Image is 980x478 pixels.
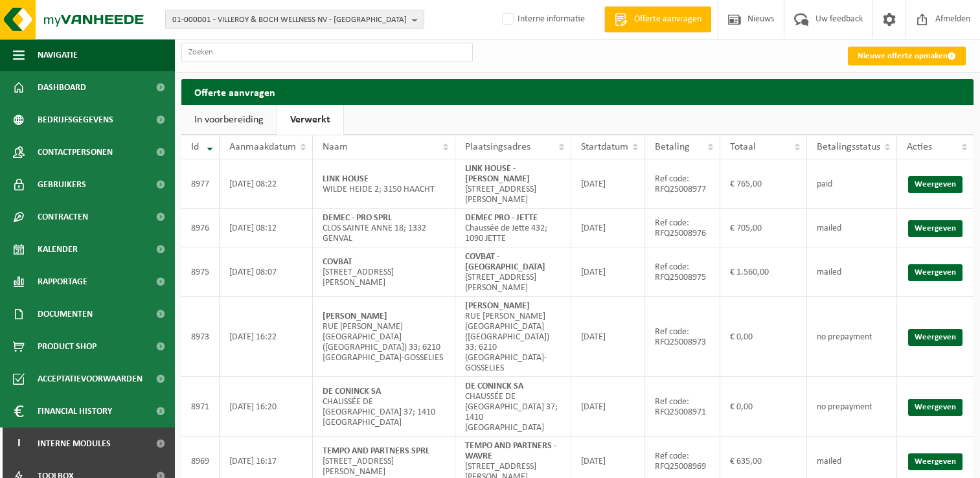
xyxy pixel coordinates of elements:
a: Weergeven [908,264,963,281]
td: Ref code: RFQ25008977 [645,159,720,209]
span: Interne modules [38,427,111,460]
td: RUE [PERSON_NAME] [GEOGRAPHIC_DATA]([GEOGRAPHIC_DATA]) 33; 6210 [GEOGRAPHIC_DATA]-GOSSELIES [313,297,455,377]
a: Weergeven [908,220,963,237]
td: CHAUSSÉE DE [GEOGRAPHIC_DATA] 37; 1410 [GEOGRAPHIC_DATA] [313,377,455,437]
label: Interne informatie [499,10,585,29]
span: paid [817,179,832,189]
a: Weergeven [908,329,963,346]
strong: COVBAT [323,257,352,267]
td: [DATE] 08:22 [220,159,313,209]
span: Contracten [38,201,88,233]
td: 8971 [181,377,220,437]
td: Ref code: RFQ25008971 [645,377,720,437]
span: Contactpersonen [38,136,113,168]
span: Bedrijfsgegevens [38,104,113,136]
a: Nieuwe offerte opmaken [848,47,966,65]
span: Naam [323,142,348,152]
span: Dashboard [38,71,86,104]
td: CLOS SAINTE ANNE 18; 1332 GENVAL [313,209,455,247]
td: RUE [PERSON_NAME] [GEOGRAPHIC_DATA]([GEOGRAPHIC_DATA]) 33; 6210 [GEOGRAPHIC_DATA]-GOSSELIES [455,297,571,377]
span: Totaal [730,142,756,152]
h2: Offerte aanvragen [181,79,974,104]
td: [DATE] 16:20 [220,377,313,437]
td: [DATE] [571,297,645,377]
span: 01-000001 - VILLEROY & BOCH WELLNESS NV - [GEOGRAPHIC_DATA] [172,10,407,30]
span: Kalender [38,233,78,266]
a: Weergeven [908,176,963,193]
span: mailed [817,223,841,233]
strong: DEMEC - PRO SPRL [323,213,392,223]
span: Acceptatievoorwaarden [38,363,142,395]
span: Plaatsingsadres [465,142,530,152]
td: € 705,00 [720,209,807,247]
span: Betaling [655,142,690,152]
strong: LINK HOUSE - [PERSON_NAME] [465,164,530,184]
strong: TEMPO AND PARTNERS SPRL [323,446,429,456]
span: Betalingsstatus [817,142,880,152]
strong: LINK HOUSE [323,174,369,184]
td: [DATE] 08:07 [220,247,313,297]
span: Product Shop [38,330,97,363]
td: € 0,00 [720,297,807,377]
td: [DATE] 16:22 [220,297,313,377]
strong: TEMPO AND PARTNERS - WAVRE [465,441,556,461]
span: Rapportage [38,266,87,298]
span: Offerte aanvragen [631,13,705,26]
span: Financial History [38,395,112,427]
td: Ref code: RFQ25008975 [645,247,720,297]
td: Ref code: RFQ25008973 [645,297,720,377]
a: Weergeven [908,453,963,470]
td: [STREET_ADDRESS][PERSON_NAME] [455,247,571,297]
td: CHAUSSÉE DE [GEOGRAPHIC_DATA] 37; 1410 [GEOGRAPHIC_DATA] [455,377,571,437]
td: [DATE] [571,247,645,297]
button: 01-000001 - VILLEROY & BOCH WELLNESS NV - [GEOGRAPHIC_DATA] [165,10,424,29]
strong: DEMEC PRO - JETTE [465,213,538,223]
td: € 1.560,00 [720,247,807,297]
span: Documenten [38,298,93,330]
td: [DATE] [571,159,645,209]
span: I [13,427,25,460]
td: [DATE] 08:12 [220,209,313,247]
input: Zoeken [181,43,473,62]
td: [STREET_ADDRESS][PERSON_NAME] [313,247,455,297]
td: 8975 [181,247,220,297]
td: Chaussée de Jette 432; 1090 JETTE [455,209,571,247]
span: mailed [817,457,841,466]
a: In voorbereiding [181,105,277,135]
span: Startdatum [581,142,628,152]
span: Navigatie [38,39,78,71]
strong: COVBAT - [GEOGRAPHIC_DATA] [465,252,545,272]
strong: [PERSON_NAME] [465,301,530,311]
span: Gebruikers [38,168,86,201]
td: 8977 [181,159,220,209]
strong: [PERSON_NAME] [323,312,387,321]
td: WILDE HEIDE 2; 3150 HAACHT [313,159,455,209]
span: Aanmaakdatum [229,142,296,152]
td: [DATE] [571,209,645,247]
td: € 765,00 [720,159,807,209]
td: Ref code: RFQ25008976 [645,209,720,247]
span: no prepayment [817,332,872,342]
td: [STREET_ADDRESS][PERSON_NAME] [455,159,571,209]
td: 8976 [181,209,220,247]
td: 8973 [181,297,220,377]
a: Offerte aanvragen [604,6,711,32]
span: mailed [817,267,841,277]
td: [DATE] [571,377,645,437]
strong: DE CONINCK SA [323,387,381,396]
span: no prepayment [817,402,872,412]
span: Id [191,142,199,152]
a: Weergeven [908,399,963,416]
span: Acties [907,142,932,152]
td: € 0,00 [720,377,807,437]
strong: DE CONINCK SA [465,381,523,391]
a: Verwerkt [277,105,343,135]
